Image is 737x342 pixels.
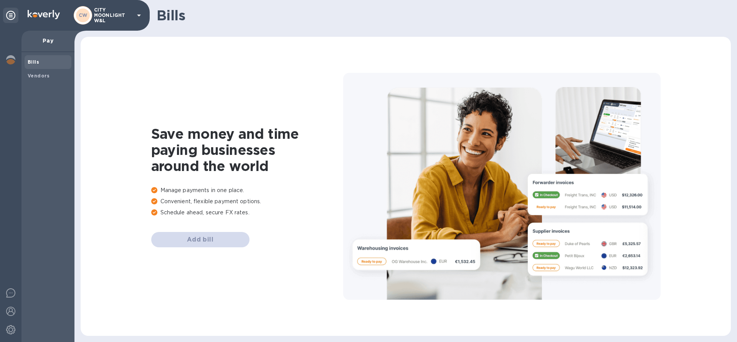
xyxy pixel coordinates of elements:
p: CITY MOONLIGHT W&L [94,7,132,23]
p: Convenient, flexible payment options. [151,197,343,206]
img: Logo [28,10,60,19]
h1: Save money and time paying businesses around the world [151,126,343,174]
b: Bills [28,59,39,65]
b: Vendors [28,73,50,79]
p: Schedule ahead, secure FX rates. [151,209,343,217]
h1: Bills [157,7,725,23]
p: Manage payments in one place. [151,186,343,194]
b: CW [79,12,88,18]
div: Unpin categories [3,8,18,23]
p: Pay [28,37,68,44]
